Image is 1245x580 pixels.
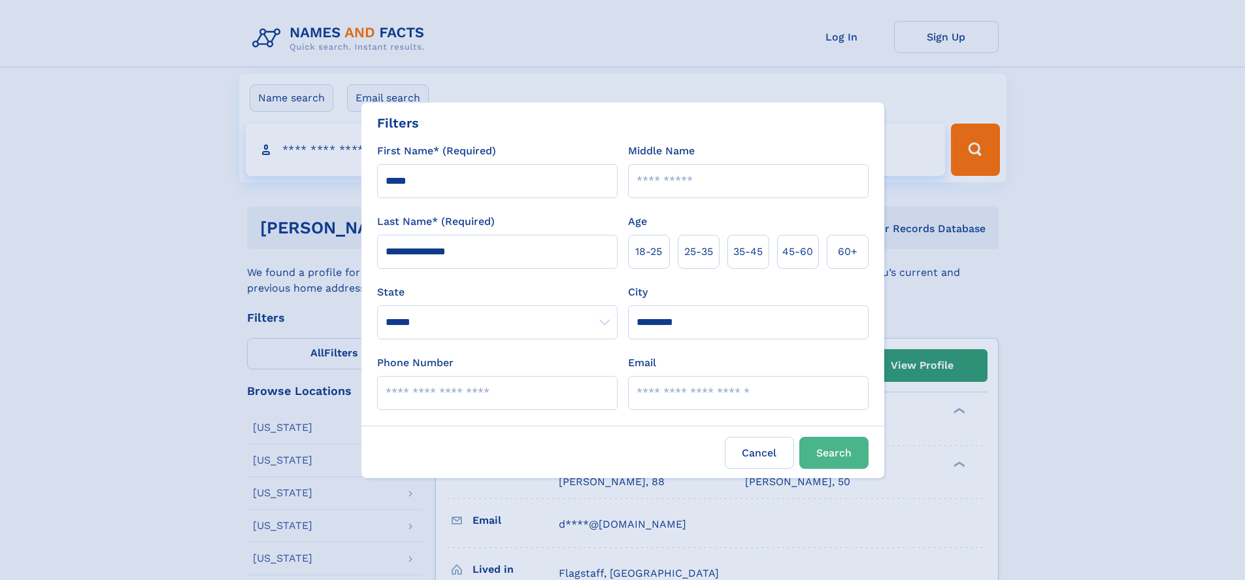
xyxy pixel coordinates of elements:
[733,244,763,260] span: 35‑45
[799,437,869,469] button: Search
[377,355,454,371] label: Phone Number
[684,244,713,260] span: 25‑35
[377,214,495,230] label: Last Name* (Required)
[628,284,648,300] label: City
[635,244,662,260] span: 18‑25
[377,284,618,300] label: State
[628,355,656,371] label: Email
[628,143,695,159] label: Middle Name
[725,437,794,469] label: Cancel
[377,143,496,159] label: First Name* (Required)
[377,113,419,133] div: Filters
[782,244,813,260] span: 45‑60
[628,214,647,230] label: Age
[838,244,857,260] span: 60+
